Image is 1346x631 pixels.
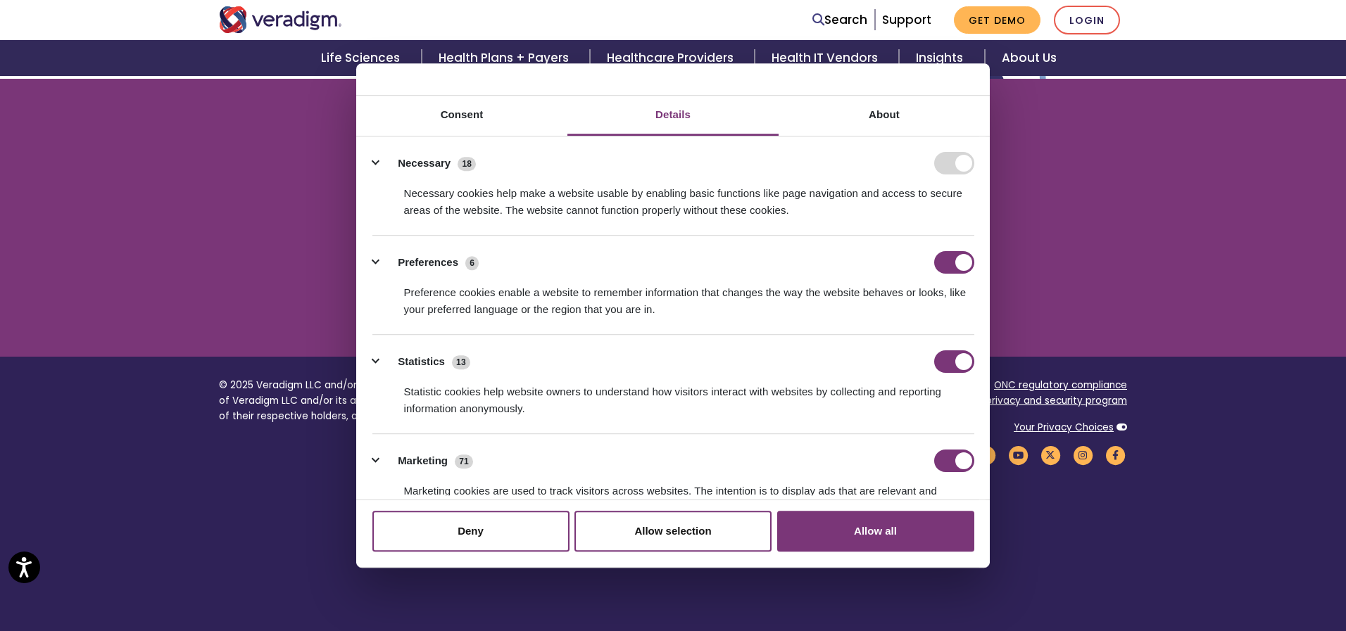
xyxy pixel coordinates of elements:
[304,40,421,76] a: Life Sciences
[1054,6,1120,34] a: Login
[779,96,990,136] a: About
[1014,421,1114,434] a: Your Privacy Choices
[398,354,445,370] label: Statistics
[372,511,570,552] button: Deny
[777,511,974,552] button: Allow all
[372,152,485,174] button: Necessary (18)
[590,40,755,76] a: Healthcare Providers
[219,6,342,33] img: Veradigm logo
[372,274,974,318] div: Preference cookies enable a website to remember information that changes the way the website beha...
[985,40,1074,76] a: About Us
[882,11,931,28] a: Support
[398,453,448,469] label: Marketing
[812,11,867,30] a: Search
[422,40,590,76] a: Health Plans + Payers
[356,96,567,136] a: Consent
[372,174,974,219] div: Necessary cookies help make a website usable by enabling basic functions like page navigation and...
[372,373,974,417] div: Statistic cookies help website owners to understand how visitors interact with websites by collec...
[372,450,482,472] button: Marketing (71)
[1006,449,1030,462] a: Veradigm YouTube Link
[954,6,1040,34] a: Get Demo
[219,378,662,423] p: © 2025 Veradigm LLC and/or its affiliates. All rights reserved. Cited marks are the property of V...
[574,511,772,552] button: Allow selection
[398,155,451,172] label: Necessary
[899,40,984,76] a: Insights
[1071,449,1095,462] a: Veradigm Instagram Link
[1038,449,1062,462] a: Veradigm Twitter Link
[398,255,458,271] label: Preferences
[755,40,899,76] a: Health IT Vendors
[372,472,974,516] div: Marketing cookies are used to track visitors across websites. The intention is to display ads tha...
[567,96,779,136] a: Details
[372,251,488,274] button: Preferences (6)
[1103,449,1127,462] a: Veradigm Facebook Link
[986,394,1127,407] a: privacy and security program
[1076,530,1329,614] iframe: Drift Chat Widget
[372,350,479,373] button: Statistics (13)
[994,378,1127,392] a: ONC regulatory compliance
